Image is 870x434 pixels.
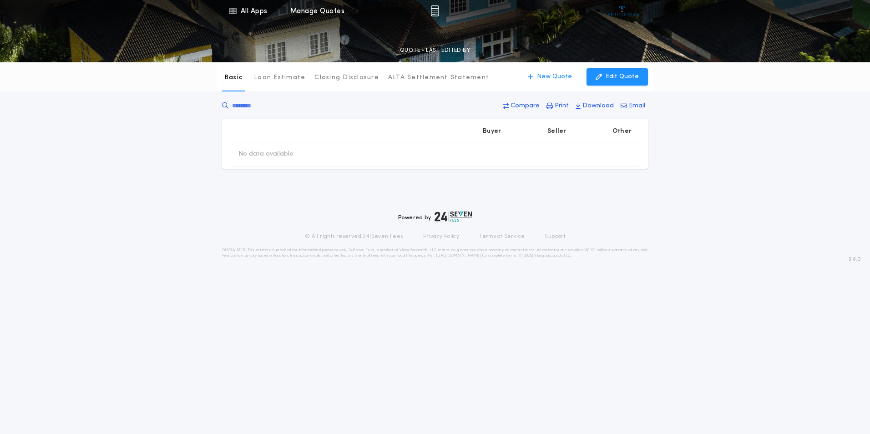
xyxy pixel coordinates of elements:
[305,233,403,240] p: © All rights reserved. 24|Seven Fees
[430,5,439,16] img: img
[483,127,501,136] p: Buyer
[545,233,565,240] a: Support
[519,68,581,86] button: New Quote
[618,98,648,114] button: Email
[511,101,540,111] p: Compare
[501,98,542,114] button: Compare
[222,247,648,258] p: DISCLAIMER: This estimate is provided for informational purposes only. 24|Seven Fees, a product o...
[388,73,489,82] p: ALTA Settlement Statement
[436,254,481,257] a: [URL][DOMAIN_NAME]
[398,211,472,222] div: Powered by
[400,46,470,55] p: QUOTE - LAST EDITED BY
[612,127,632,136] p: Other
[629,101,645,111] p: Email
[479,233,525,240] a: Terms of Service
[849,255,861,263] span: 3.8.0
[547,127,567,136] p: Seller
[254,73,305,82] p: Loan Estimate
[582,101,614,111] p: Download
[606,72,639,81] p: Edit Quote
[555,101,569,111] p: Print
[537,72,572,81] p: New Quote
[231,142,301,166] td: No data available
[573,98,617,114] button: Download
[423,233,460,240] a: Privacy Policy
[587,68,648,86] button: Edit Quote
[605,6,639,15] img: vs-icon
[435,211,472,222] img: logo
[224,73,243,82] p: Basic
[314,73,379,82] p: Closing Disclosure
[544,98,572,114] button: Print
